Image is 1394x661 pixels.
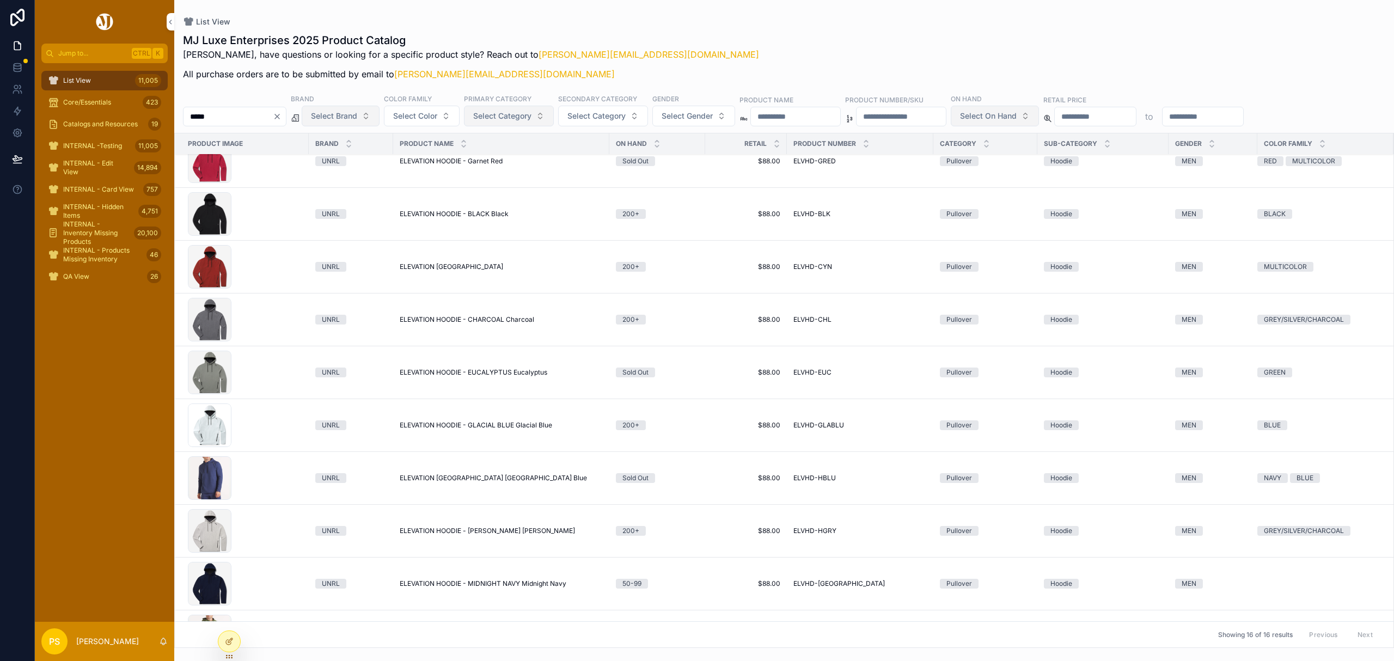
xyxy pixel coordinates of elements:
[793,262,927,271] a: ELVHD-CYN
[946,420,972,430] div: Pullover
[1264,315,1344,325] div: GREY/SILVER/CHARCOAL
[616,473,699,483] a: Sold Out
[1050,209,1072,219] div: Hoodie
[616,420,699,430] a: 200+
[652,94,679,103] label: Gender
[400,262,503,271] span: ELEVATION [GEOGRAPHIC_DATA]
[315,315,387,325] a: UNRL
[1257,209,1380,219] a: BLACK
[315,579,387,589] a: UNRL
[622,420,639,430] div: 200+
[712,579,780,588] a: $88.00
[143,96,161,109] div: 423
[1044,262,1162,272] a: Hoodie
[1264,420,1281,430] div: BLUE
[188,139,243,148] span: Product Image
[63,272,89,281] span: QA View
[315,156,387,166] a: UNRL
[1264,473,1281,483] div: NAVY
[147,270,161,283] div: 26
[400,474,603,482] a: ELEVATION [GEOGRAPHIC_DATA] [GEOGRAPHIC_DATA] Blue
[712,421,780,430] a: $88.00
[1264,139,1312,148] span: Color Family
[567,111,626,121] span: Select Category
[940,315,1031,325] a: Pullover
[946,156,972,166] div: Pullover
[712,474,780,482] a: $88.00
[662,111,713,121] span: Select Gender
[291,94,314,103] label: Brand
[311,111,357,121] span: Select Brand
[739,95,793,105] label: Product Name
[946,579,972,589] div: Pullover
[41,71,168,90] a: List View11,005
[134,227,161,240] div: 20,100
[845,95,924,105] label: Product Number/SKU
[322,579,340,589] div: UNRL
[1044,526,1162,536] a: Hoodie
[1175,315,1251,325] a: MEN
[1257,420,1380,430] a: BLUE
[652,106,735,126] button: Select Button
[135,74,161,87] div: 11,005
[315,139,339,148] span: Brand
[63,98,111,107] span: Core/Essentials
[1182,262,1196,272] div: MEN
[41,201,168,221] a: INTERNAL - Hidden Items4,751
[1182,315,1196,325] div: MEN
[793,527,927,535] a: ELVHD-HGRY
[1175,579,1251,589] a: MEN
[712,368,780,377] span: $88.00
[400,421,603,430] a: ELEVATION HOODIE - GLACIAL BLUE Glacial Blue
[1044,420,1162,430] a: Hoodie
[1044,579,1162,589] a: Hoodie
[183,16,230,27] a: List View
[940,209,1031,219] a: Pullover
[793,579,885,588] span: ELVHD-[GEOGRAPHIC_DATA]
[1044,209,1162,219] a: Hoodie
[63,185,134,194] span: INTERNAL - Card View
[1182,579,1196,589] div: MEN
[616,579,699,589] a: 50-99
[315,368,387,377] a: UNRL
[1050,262,1072,272] div: Hoodie
[1050,579,1072,589] div: Hoodie
[940,579,1031,589] a: Pullover
[793,315,927,324] a: ELVHD-CHL
[273,112,286,121] button: Clear
[94,13,115,30] img: App logo
[793,157,836,166] span: ELVHD-GRED
[1264,156,1277,166] div: RED
[41,267,168,286] a: QA View26
[35,63,174,301] div: scrollable content
[558,106,648,126] button: Select Button
[1145,110,1153,123] p: to
[322,473,340,483] div: UNRL
[41,223,168,243] a: INTERNAL - Inventory Missing Products20,100
[63,159,130,176] span: INTERNAL - Edit View
[712,262,780,271] span: $88.00
[143,183,161,196] div: 757
[400,315,603,324] a: ELEVATION HOODIE - CHARCOAL Charcoal
[712,157,780,166] a: $88.00
[41,180,168,199] a: INTERNAL - Card View757
[793,368,831,377] span: ELVHD-EUC
[946,368,972,377] div: Pullover
[616,139,647,148] span: On Hand
[793,368,927,377] a: ELVHD-EUC
[1182,420,1196,430] div: MEN
[1175,262,1251,272] a: MEN
[400,368,547,377] span: ELEVATION HOODIE - EUCALYPTUS Eucalyptus
[622,209,639,219] div: 200+
[134,161,161,174] div: 14,894
[1257,156,1380,166] a: REDMULTICOLOR
[712,527,780,535] a: $88.00
[1257,262,1380,272] a: MULTICOLOR
[63,142,122,150] span: INTERNAL -Testing
[1264,262,1307,272] div: MULTICOLOR
[793,210,927,218] a: ELVHD-BLK
[712,315,780,324] span: $88.00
